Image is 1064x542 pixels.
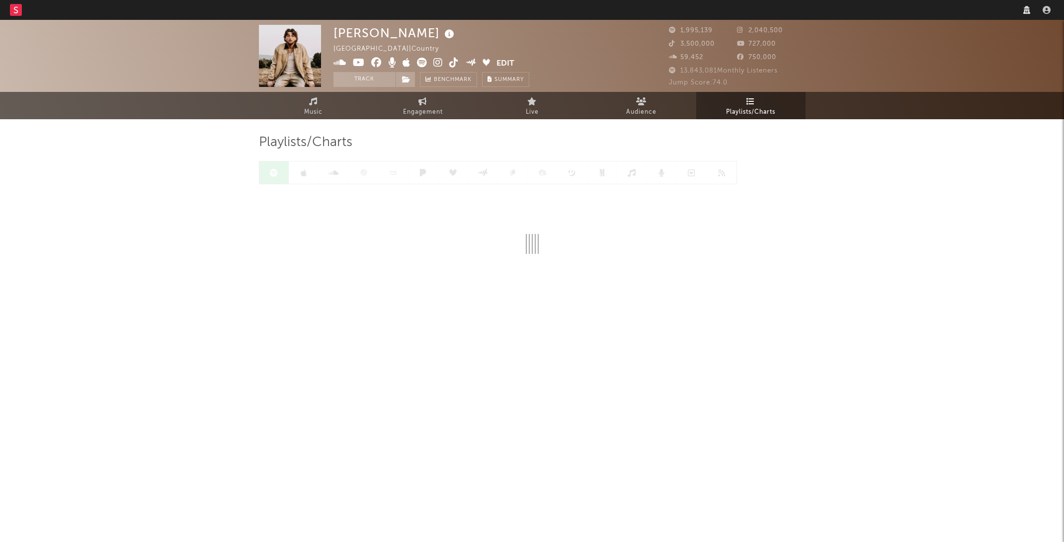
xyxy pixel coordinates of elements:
span: Playlists/Charts [726,106,775,118]
a: Audience [587,92,696,119]
span: Audience [626,106,656,118]
a: Playlists/Charts [696,92,806,119]
span: 3,500,000 [669,41,715,47]
button: Summary [482,72,529,87]
span: Live [526,106,539,118]
a: Engagement [368,92,478,119]
div: [GEOGRAPHIC_DATA] | Country [333,43,462,55]
span: Playlists/Charts [259,137,352,149]
span: Benchmark [434,74,472,86]
a: Music [259,92,368,119]
span: Summary [494,77,524,82]
span: 727,000 [737,41,776,47]
span: Engagement [403,106,443,118]
span: 750,000 [737,54,776,61]
span: Jump Score: 74.0 [669,79,728,86]
span: 13,843,081 Monthly Listeners [669,68,778,74]
span: 2,040,500 [737,27,783,34]
button: Edit [496,58,514,70]
a: Benchmark [420,72,477,87]
div: [PERSON_NAME] [333,25,457,41]
span: Music [304,106,323,118]
span: 59,452 [669,54,703,61]
a: Live [478,92,587,119]
span: 1,995,139 [669,27,713,34]
button: Track [333,72,396,87]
